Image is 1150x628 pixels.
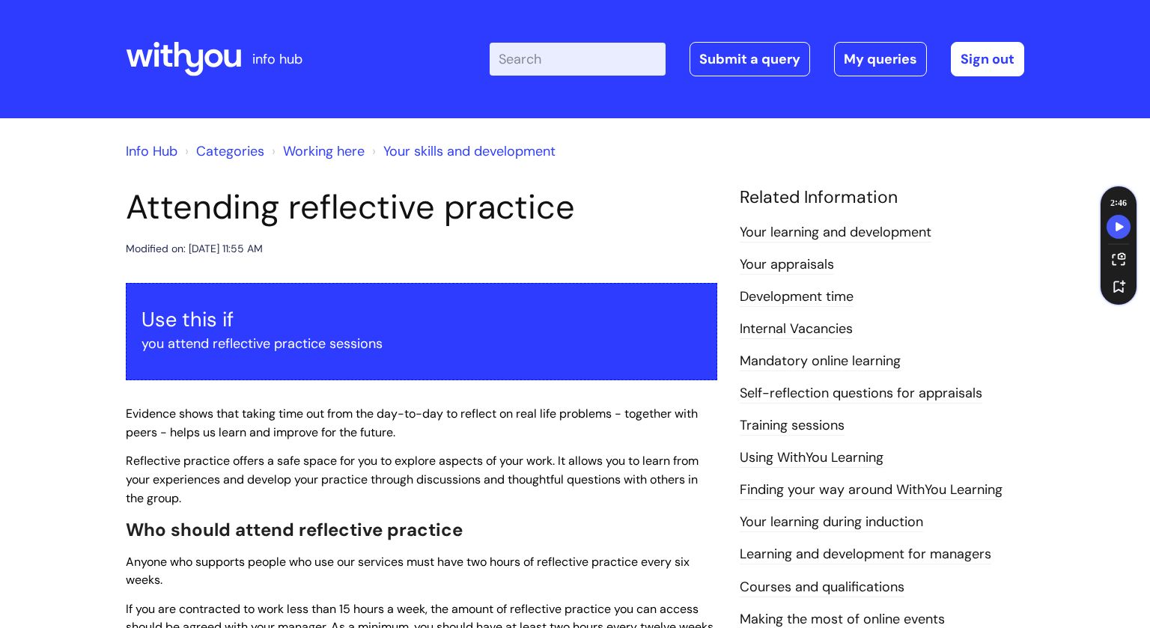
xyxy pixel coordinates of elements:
[368,139,556,163] li: Your skills and development
[383,142,556,160] a: Your skills and development
[252,47,302,71] p: info hub
[490,43,666,76] input: Search
[126,187,717,228] h1: Attending reflective practice
[740,416,845,436] a: Training sessions
[740,187,1024,208] h4: Related Information
[283,142,365,160] a: Working here
[740,255,834,275] a: Your appraisals
[740,448,883,468] a: Using WithYou Learning
[740,223,931,243] a: Your learning and development
[740,352,901,371] a: Mandatory online learning
[268,139,365,163] li: Working here
[690,42,810,76] a: Submit a query
[142,308,702,332] h3: Use this if
[740,320,853,339] a: Internal Vacancies
[126,406,698,440] span: Evidence shows that taking time out from the day-to-day to reflect on real life problems - togeth...
[142,332,702,356] p: you attend reflective practice sessions
[126,554,690,588] span: Anyone who supports people who use our services must have two hours of reflective practice every ...
[740,545,991,564] a: Learning and development for managers
[126,453,699,506] span: Reflective practice offers a safe space for you to explore aspects of your work. It allows you to...
[196,142,264,160] a: Categories
[126,518,463,541] span: Who should attend reflective practice
[740,513,923,532] a: Your learning during induction
[490,42,1024,76] div: | -
[834,42,927,76] a: My queries
[740,578,904,597] a: Courses and qualifications
[126,240,263,258] div: Modified on: [DATE] 11:55 AM
[181,139,264,163] li: Solution home
[740,287,854,307] a: Development time
[951,42,1024,76] a: Sign out
[740,384,982,403] a: Self-reflection questions for appraisals
[740,481,1003,500] a: Finding your way around WithYou Learning
[126,142,177,160] a: Info Hub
